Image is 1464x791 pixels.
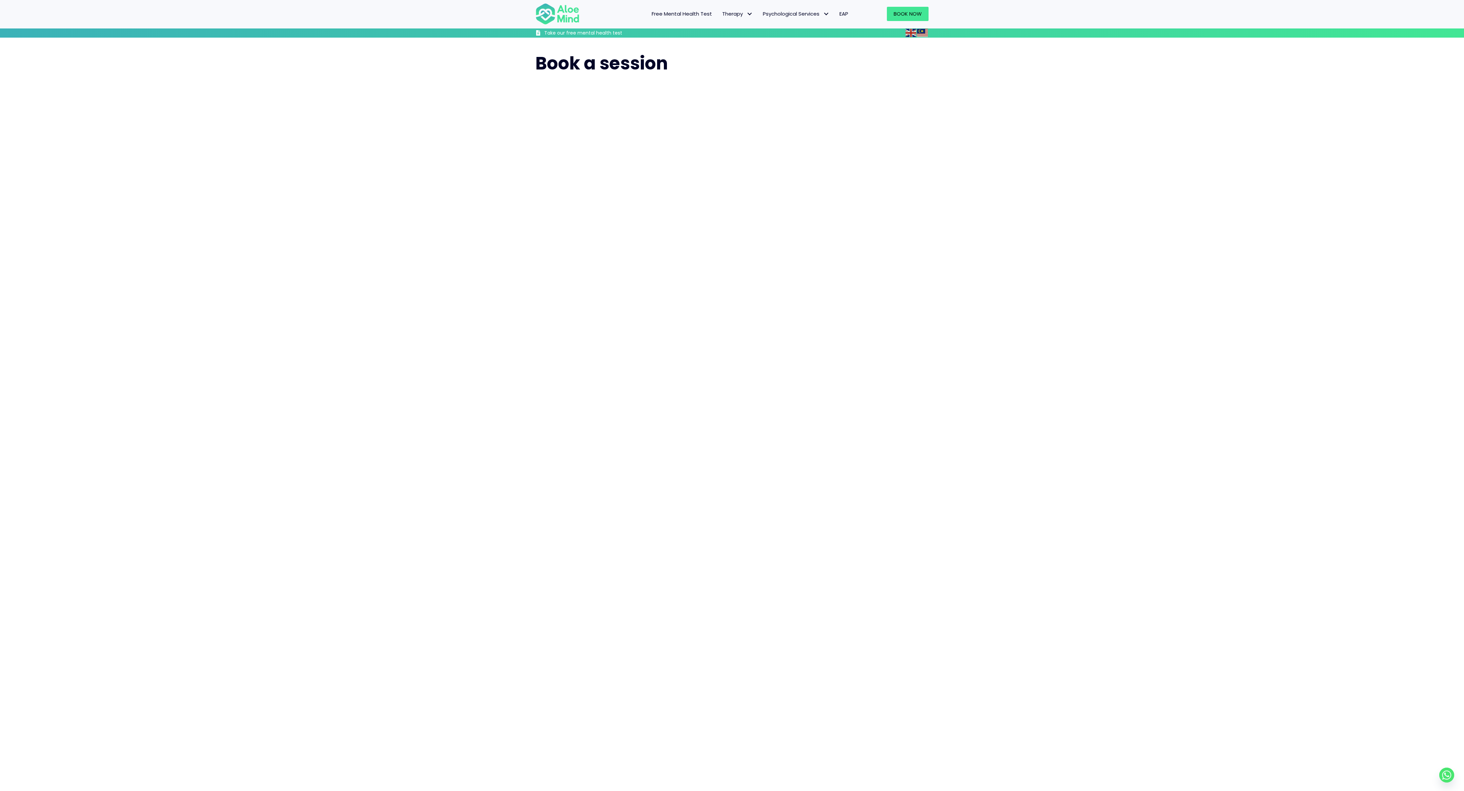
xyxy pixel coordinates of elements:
img: ms [917,29,928,37]
nav: Menu [588,7,853,21]
span: EAP [839,10,848,17]
a: Take our free mental health test [535,30,658,38]
span: Psychological Services [763,10,829,17]
a: EAP [834,7,853,21]
span: Therapy [722,10,753,17]
img: Aloe mind Logo [535,3,579,25]
span: Therapy: submenu [745,9,754,19]
a: Psychological ServicesPsychological Services: submenu [758,7,834,21]
span: Free Mental Health Test [652,10,712,17]
span: Psychological Services: submenu [821,9,831,19]
a: Malay [917,29,929,37]
img: en [906,29,916,37]
span: Book Now [894,10,922,17]
h3: Take our free mental health test [544,30,658,37]
a: Whatsapp [1439,768,1454,783]
a: Free Mental Health Test [647,7,717,21]
span: Book a session [535,51,668,76]
a: TherapyTherapy: submenu [717,7,758,21]
a: English [906,29,917,37]
a: Book Now [887,7,929,21]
